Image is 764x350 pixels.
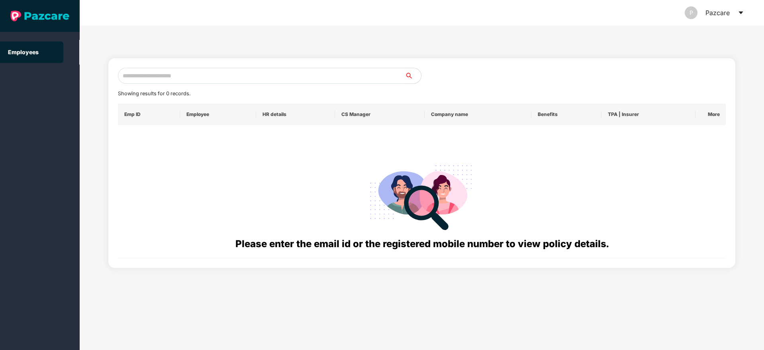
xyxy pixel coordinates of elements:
[695,104,726,125] th: More
[531,104,601,125] th: Benefits
[405,68,421,84] button: search
[335,104,425,125] th: CS Manager
[8,49,39,55] a: Employees
[405,73,421,79] span: search
[364,155,479,236] img: svg+xml;base64,PHN2ZyB4bWxucz0iaHR0cDovL3d3dy53My5vcmcvMjAwMC9zdmciIHdpZHRoPSIyODgiIGhlaWdodD0iMj...
[235,238,609,250] span: Please enter the email id or the registered mobile number to view policy details.
[690,6,693,19] span: P
[425,104,531,125] th: Company name
[118,104,180,125] th: Emp ID
[738,10,744,16] span: caret-down
[118,90,190,96] span: Showing results for 0 records.
[256,104,335,125] th: HR details
[601,104,695,125] th: TPA | Insurer
[180,104,256,125] th: Employee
